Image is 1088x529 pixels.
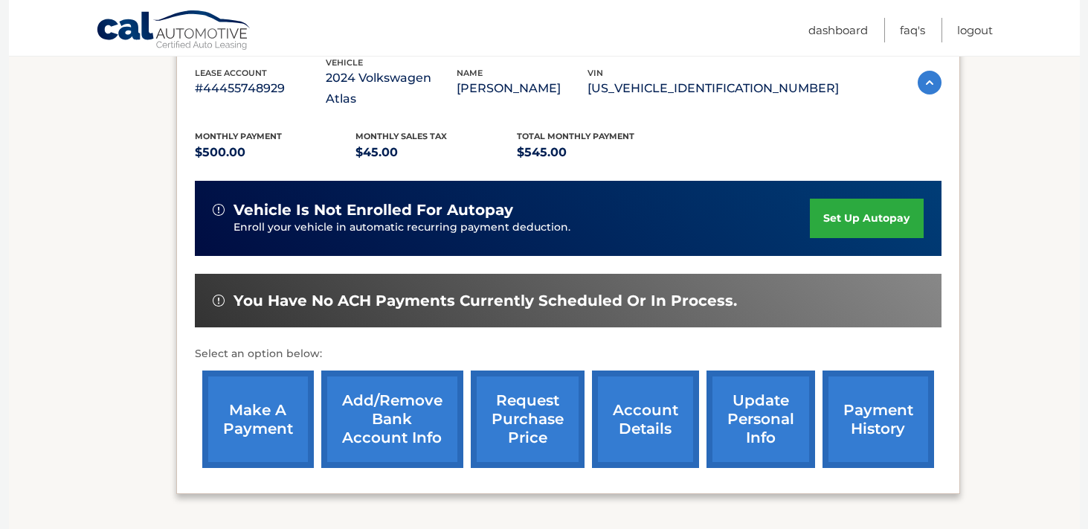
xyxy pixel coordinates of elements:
p: 2024 Volkswagen Atlas [326,68,457,109]
span: Monthly sales Tax [355,131,447,141]
span: vehicle [326,57,363,68]
span: vin [588,68,603,78]
span: Monthly Payment [195,131,282,141]
a: Cal Automotive [96,10,252,53]
p: Enroll your vehicle in automatic recurring payment deduction. [234,219,811,236]
p: $500.00 [195,142,356,163]
p: [US_VEHICLE_IDENTIFICATION_NUMBER] [588,78,839,99]
img: alert-white.svg [213,204,225,216]
a: Dashboard [808,18,868,42]
p: #44455748929 [195,78,326,99]
a: make a payment [202,371,314,468]
p: Select an option below: [195,345,941,363]
a: request purchase price [471,371,585,468]
img: accordion-active.svg [918,71,941,94]
a: Logout [957,18,993,42]
span: You have no ACH payments currently scheduled or in process. [234,292,737,310]
a: Add/Remove bank account info [321,371,463,468]
p: $45.00 [355,142,517,163]
span: Total Monthly Payment [517,131,634,141]
a: account details [592,371,699,468]
span: name [457,68,483,78]
p: [PERSON_NAME] [457,78,588,99]
a: payment history [823,371,934,468]
a: set up autopay [810,199,923,238]
span: lease account [195,68,267,78]
p: $545.00 [517,142,678,163]
a: FAQ's [900,18,925,42]
img: alert-white.svg [213,295,225,307]
span: vehicle is not enrolled for autopay [234,201,513,219]
a: update personal info [706,371,815,468]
